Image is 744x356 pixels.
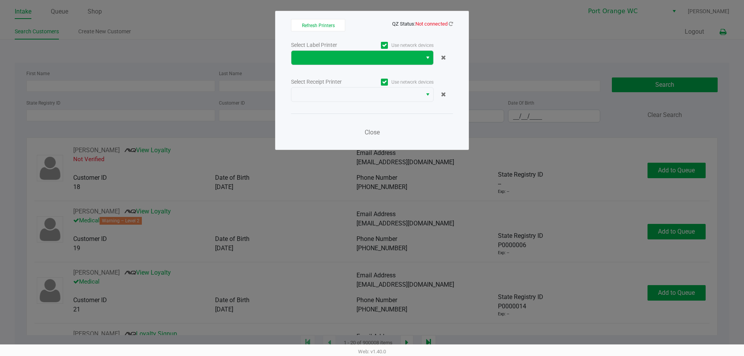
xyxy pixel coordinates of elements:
span: Web: v1.40.0 [358,349,386,354]
button: Select [422,88,433,101]
span: Close [365,129,380,136]
button: Close [360,125,384,140]
div: Select Label Printer [291,41,362,49]
button: Refresh Printers [291,19,345,31]
label: Use network devices [362,79,434,86]
span: Not connected [415,21,448,27]
span: QZ Status: [392,21,453,27]
div: Select Receipt Printer [291,78,362,86]
span: Refresh Printers [302,23,335,28]
label: Use network devices [362,42,434,49]
button: Select [422,51,433,65]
